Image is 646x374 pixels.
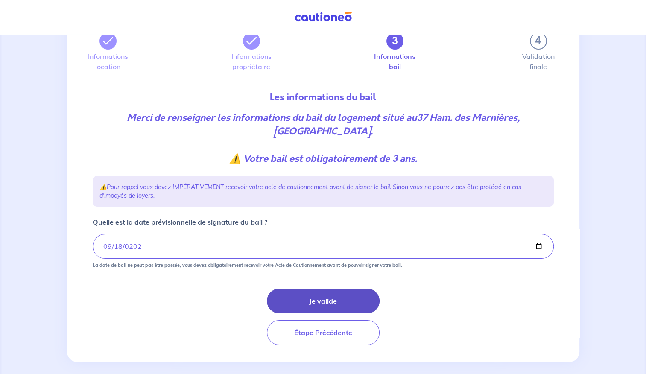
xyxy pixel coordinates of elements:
label: Informations location [99,53,117,70]
strong: 37 Ham. des Marnières, [GEOGRAPHIC_DATA] [274,111,520,138]
p: Les informations du bail [93,91,554,104]
button: Je valide [267,289,380,313]
input: contract-date-placeholder [93,234,554,259]
strong: La date de bail ne peut pas être passée, vous devez obligatoirement recevoir votre Acte de Cautio... [93,262,402,268]
p: Quelle est la date prévisionnelle de signature du bail ? [93,217,267,227]
button: 3 [386,32,403,50]
label: Informations propriétaire [243,53,260,70]
em: Merci de renseigner les informations du bail du logement situé au . [127,111,520,165]
strong: ⚠️ Votre bail est obligatoirement de 3 ans. [229,152,417,165]
label: Validation finale [530,53,547,70]
em: Pour rappel vous devez IMPÉRATIVEMENT recevoir votre acte de cautionnement avant de signer le bai... [99,183,521,199]
label: Informations bail [386,53,403,70]
img: Cautioneo [291,12,355,22]
p: ⚠️ [99,183,547,200]
button: Étape Précédente [267,320,380,345]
